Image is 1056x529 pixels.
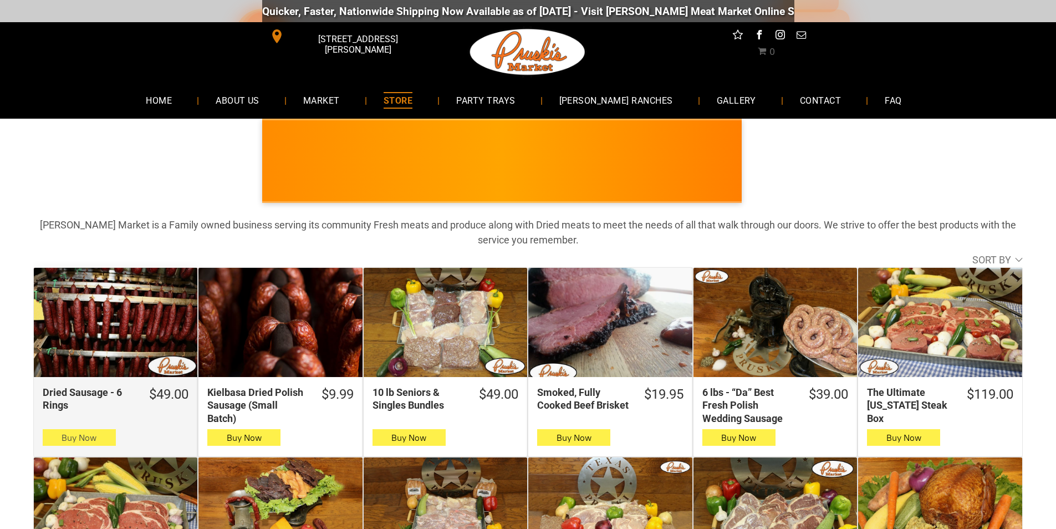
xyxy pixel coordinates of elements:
[391,433,426,443] span: Buy Now
[769,47,775,57] span: 0
[149,386,188,403] div: $49.00
[731,28,745,45] a: Social network
[43,429,116,446] button: Buy Now
[537,429,610,446] button: Buy Now
[543,85,690,115] a: [PERSON_NAME] RANCHES
[373,386,465,412] div: 10 lb Seniors & Singles Bundles
[43,386,135,412] div: Dried Sausage - 6 Rings
[227,433,262,443] span: Buy Now
[34,386,197,412] a: $49.00Dried Sausage - 6 Rings
[741,169,958,186] span: [PERSON_NAME] MARKET
[286,28,429,60] span: [STREET_ADDRESS][PERSON_NAME]
[440,85,532,115] a: PARTY TRAYS
[367,85,429,115] a: STORE
[868,85,918,115] a: FAQ
[62,433,96,443] span: Buy Now
[702,429,776,446] button: Buy Now
[752,28,766,45] a: facebook
[794,28,808,45] a: email
[468,22,588,82] img: Pruski-s+Market+HQ+Logo2-1920w.png
[528,386,692,412] a: $19.95Smoked, Fully Cooked Beef Brisket
[809,386,848,403] div: $39.00
[40,219,1016,246] strong: [PERSON_NAME] Market is a Family owned business serving its community Fresh meats and produce alo...
[528,268,692,377] a: Smoked, Fully Cooked Beef Brisket
[858,386,1022,425] a: $119.00The Ultimate [US_STATE] Steak Box
[700,85,773,115] a: GALLERY
[34,268,197,377] a: Dried Sausage - 6 Rings
[198,386,362,425] a: $9.99Kielbasa Dried Polish Sausage (Small Batch)
[858,268,1022,377] a: The Ultimate Texas Steak Box
[773,28,787,45] a: instagram
[886,433,921,443] span: Buy Now
[322,386,354,403] div: $9.99
[207,429,280,446] button: Buy Now
[644,386,683,403] div: $19.95
[199,85,276,115] a: ABOUT US
[287,85,356,115] a: MARKET
[721,433,756,443] span: Buy Now
[557,433,591,443] span: Buy Now
[702,386,794,425] div: 6 lbs - “Da” Best Fresh Polish Wedding Sausage
[537,386,629,412] div: Smoked, Fully Cooked Beef Brisket
[693,268,857,377] a: 6 lbs - “Da” Best Fresh Polish Wedding Sausage
[867,386,952,425] div: The Ultimate [US_STATE] Steak Box
[198,268,362,377] a: Kielbasa Dried Polish Sausage (Small Batch)
[783,85,858,115] a: CONTACT
[364,268,527,377] a: 10 lb Seniors &amp; Singles Bundles
[693,386,857,425] a: $39.006 lbs - “Da” Best Fresh Polish Wedding Sausage
[364,386,527,412] a: $49.0010 lb Seniors & Singles Bundles
[373,429,446,446] button: Buy Now
[479,386,518,403] div: $49.00
[129,85,188,115] a: HOME
[207,386,307,425] div: Kielbasa Dried Polish Sausage (Small Batch)
[867,429,940,446] button: Buy Now
[967,386,1013,403] div: $119.00
[261,5,932,18] div: Quicker, Faster, Nationwide Shipping Now Available as of [DATE] - Visit [PERSON_NAME] Meat Market...
[262,28,432,45] a: [STREET_ADDRESS][PERSON_NAME]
